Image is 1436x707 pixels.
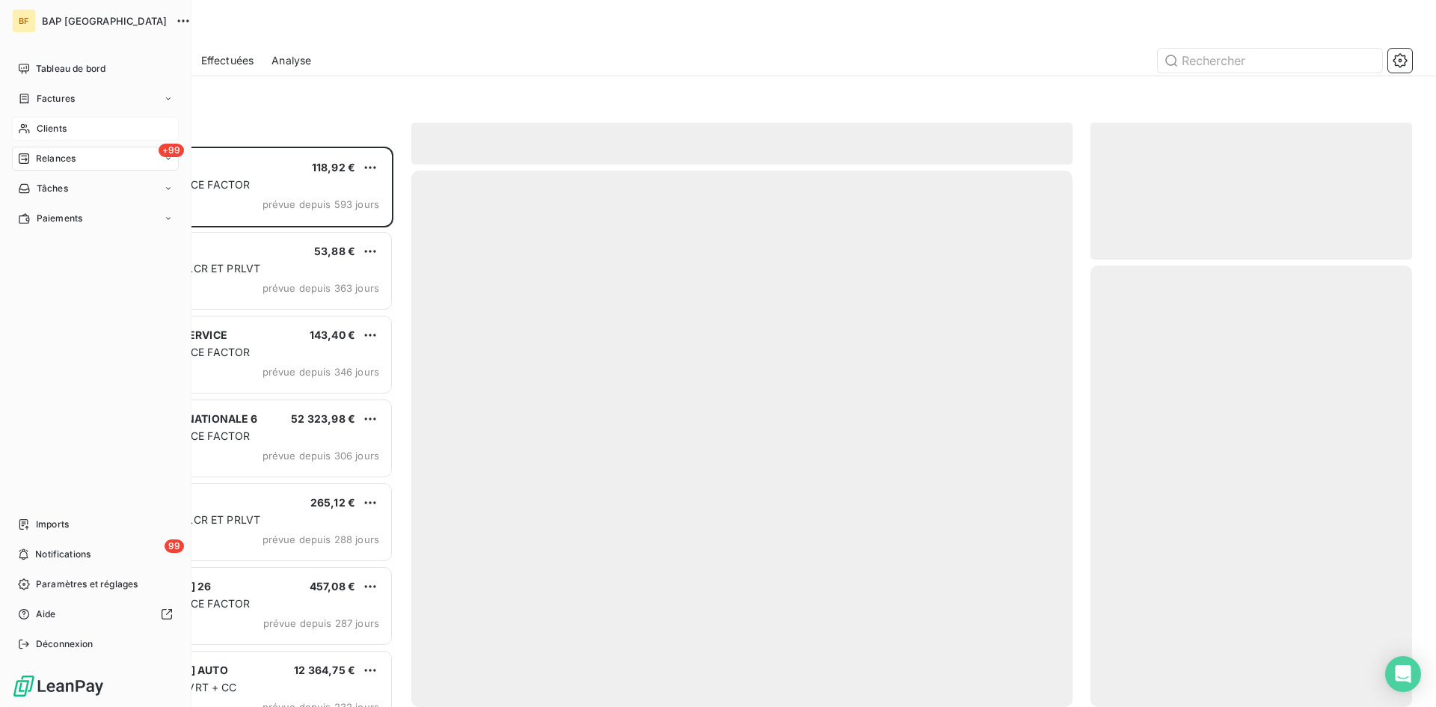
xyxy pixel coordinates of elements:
[36,637,93,651] span: Déconnexion
[35,548,90,561] span: Notifications
[36,62,105,76] span: Tableau de bord
[36,518,69,531] span: Imports
[271,53,311,68] span: Analyse
[263,617,379,629] span: prévue depuis 287 jours
[312,161,355,174] span: 118,92 €
[291,412,355,425] span: 52 323,98 €
[263,198,379,210] span: prévue depuis 593 jours
[36,578,138,591] span: Paramètres et réglages
[201,53,254,68] span: Effectuées
[310,496,355,509] span: 265,12 €
[263,533,379,545] span: prévue depuis 288 jours
[36,607,56,621] span: Aide
[314,245,355,257] span: 53,88 €
[37,92,75,105] span: Factures
[37,122,67,135] span: Clients
[165,539,184,553] span: 99
[294,664,355,676] span: 12 364,75 €
[37,182,68,195] span: Tâches
[12,602,179,626] a: Aide
[263,450,379,462] span: prévue depuis 306 jours
[12,674,105,698] img: Logo LeanPay
[12,9,36,33] div: BF
[263,366,379,378] span: prévue depuis 346 jours
[72,147,393,707] div: grid
[159,144,184,157] span: +99
[36,152,76,165] span: Relances
[1158,49,1382,73] input: Rechercher
[310,580,355,593] span: 457,08 €
[42,15,167,27] span: BAP [GEOGRAPHIC_DATA]
[310,328,355,341] span: 143,40 €
[263,282,379,294] span: prévue depuis 363 jours
[37,212,82,225] span: Paiements
[1385,656,1421,692] div: Open Intercom Messenger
